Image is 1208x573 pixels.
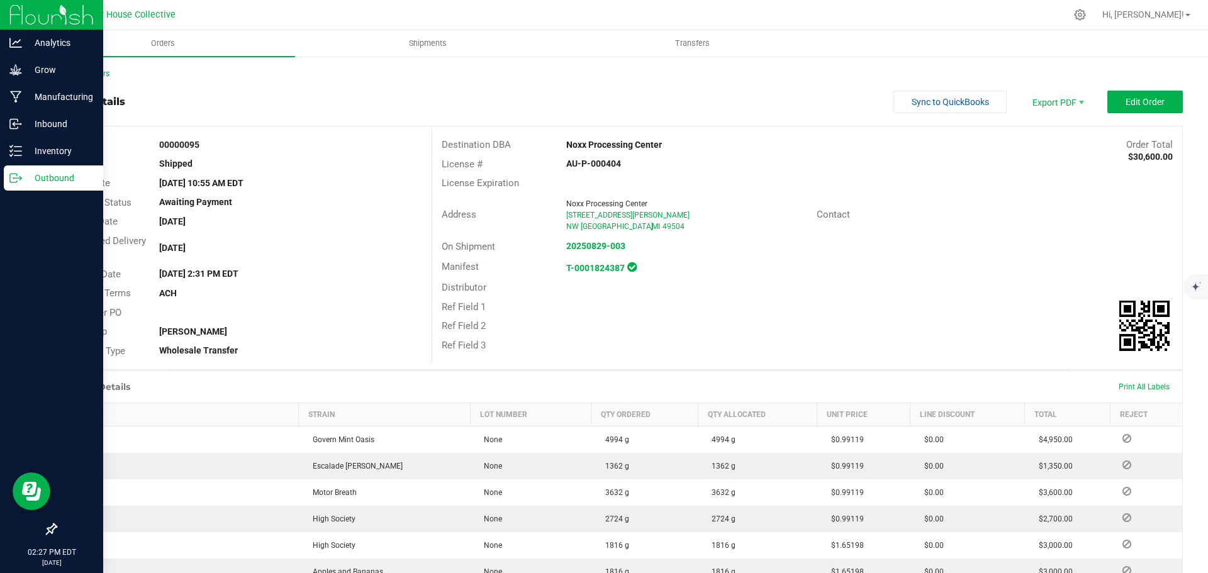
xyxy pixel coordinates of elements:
a: Transfers [560,30,825,57]
p: Analytics [22,35,98,50]
span: Requested Delivery Date [65,235,146,261]
span: None [478,488,502,497]
span: Ref Field 2 [442,320,486,331]
span: Contact [817,209,850,220]
span: $0.00 [918,435,944,444]
strong: Shipped [159,159,193,169]
span: License # [442,159,483,170]
th: Unit Price [817,403,910,426]
p: Manufacturing [22,89,98,104]
span: In Sync [627,260,637,274]
span: Reject Inventory [1117,514,1136,521]
strong: 00000095 [159,140,199,150]
a: Shipments [295,30,560,57]
span: 49504 [663,222,685,231]
span: 2724 g [705,515,735,523]
span: 1362 g [705,462,735,470]
span: Hi, [PERSON_NAME]! [1102,9,1184,19]
span: $0.00 [918,541,944,550]
p: [DATE] [6,558,98,567]
span: 3632 g [599,488,629,497]
strong: 20250829-003 [566,241,625,251]
strong: $30,600.00 [1128,152,1173,162]
iframe: Resource center [13,472,50,510]
span: $4,950.00 [1032,435,1073,444]
span: 3632 g [705,488,735,497]
span: None [478,435,502,444]
strong: AU-P-000404 [566,159,621,169]
strong: Noxx Processing Center [566,140,662,150]
span: NW [GEOGRAPHIC_DATA] [566,222,653,231]
span: Distributor [442,282,486,293]
th: Strain [299,403,471,426]
span: Orders [134,38,192,49]
span: $3,600.00 [1032,488,1073,497]
span: 1362 g [599,462,629,470]
span: High Society [306,541,355,550]
span: , [651,222,652,231]
img: Scan me! [1119,301,1170,351]
th: Line Discount [910,403,1025,426]
th: Qty Ordered [591,403,698,426]
span: Sync to QuickBooks [912,97,989,107]
th: Qty Allocated [698,403,817,426]
span: Noxx Processing Center [566,199,647,208]
span: 4994 g [599,435,629,444]
span: Order Total [1126,139,1173,150]
a: Orders [30,30,295,57]
span: Shipments [392,38,464,49]
span: $0.99119 [825,488,864,497]
th: Item [57,403,299,426]
span: Ref Field 1 [442,301,486,313]
p: Outbound [22,170,98,186]
span: 1816 g [599,541,629,550]
span: Govern Mint Oasis [306,435,374,444]
a: T-0001824387 [566,263,625,273]
span: Transfers [658,38,727,49]
span: $0.99119 [825,462,864,470]
span: Reject Inventory [1117,540,1136,548]
span: Reject Inventory [1117,461,1136,469]
span: $2,700.00 [1032,515,1073,523]
span: Print All Labels [1119,382,1170,391]
p: Grow [22,62,98,77]
span: None [478,462,502,470]
strong: Wholesale Transfer [159,345,238,355]
th: Total [1025,403,1110,426]
span: Ref Field 3 [442,340,486,351]
span: Reject Inventory [1117,487,1136,495]
span: $0.99119 [825,515,864,523]
strong: ACH [159,288,177,298]
span: Motor Breath [306,488,357,497]
span: Arbor House Collective [82,9,176,20]
span: Destination DBA [442,139,511,150]
button: Sync to QuickBooks [893,91,1007,113]
span: Escalade [PERSON_NAME] [306,462,403,470]
inline-svg: Outbound [9,172,22,184]
p: Inbound [22,116,98,131]
strong: [DATE] 10:55 AM EDT [159,178,243,188]
span: 1816 g [705,541,735,550]
li: Export PDF [1019,91,1095,113]
span: Address [442,209,476,220]
span: Reject Inventory [1117,435,1136,442]
span: Edit Order [1126,97,1165,107]
span: License Expiration [442,177,519,189]
strong: [DATE] [159,243,186,253]
strong: [DATE] 2:31 PM EDT [159,269,238,279]
span: $3,000.00 [1032,541,1073,550]
th: Reject [1110,403,1182,426]
inline-svg: Inbound [9,118,22,130]
span: Manifest [442,261,479,272]
span: $0.99119 [825,435,864,444]
span: On Shipment [442,241,495,252]
th: Lot Number [470,403,591,426]
span: 4994 g [705,435,735,444]
div: Manage settings [1072,9,1088,21]
span: $0.00 [918,462,944,470]
span: MI [652,222,660,231]
inline-svg: Manufacturing [9,91,22,103]
p: Inventory [22,143,98,159]
span: None [478,541,502,550]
